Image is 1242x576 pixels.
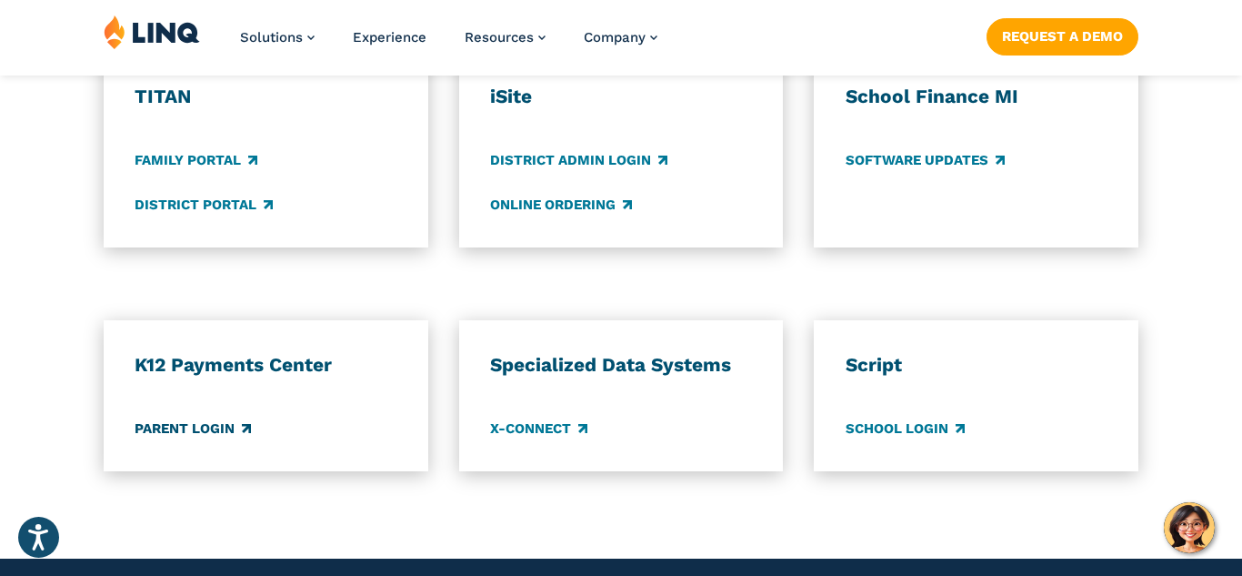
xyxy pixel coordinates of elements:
[846,85,1107,109] h3: School Finance MI
[490,195,632,215] a: Online Ordering
[846,353,1107,378] h3: Script
[240,29,303,45] span: Solutions
[135,85,396,109] h3: TITAN
[240,15,657,75] nav: Primary Navigation
[353,29,426,45] a: Experience
[584,29,657,45] a: Company
[1164,502,1215,553] button: Hello, have a question? Let’s chat.
[465,29,534,45] span: Resources
[240,29,315,45] a: Solutions
[135,150,257,170] a: Family Portal
[987,18,1138,55] a: Request a Demo
[104,15,200,49] img: LINQ | K‑12 Software
[135,195,273,215] a: District Portal
[490,419,587,439] a: X-Connect
[490,353,752,378] h3: Specialized Data Systems
[584,29,646,45] span: Company
[465,29,546,45] a: Resources
[490,85,752,109] h3: iSite
[490,150,667,170] a: District Admin Login
[135,419,251,439] a: Parent Login
[987,15,1138,55] nav: Button Navigation
[135,353,396,378] h3: K12 Payments Center
[846,150,1005,170] a: Software Updates
[846,419,965,439] a: School Login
